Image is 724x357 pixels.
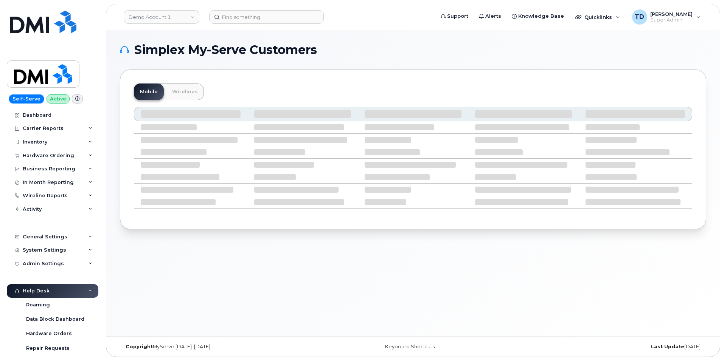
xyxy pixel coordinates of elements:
a: Mobile [134,83,164,100]
div: MyServe [DATE]–[DATE] [120,344,315,350]
a: Keyboard Shortcuts [385,344,435,349]
a: Wirelines [166,83,204,100]
div: [DATE] [511,344,706,350]
span: Simplex My-Serve Customers [134,44,317,56]
strong: Copyright [126,344,153,349]
strong: Last Update [651,344,684,349]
